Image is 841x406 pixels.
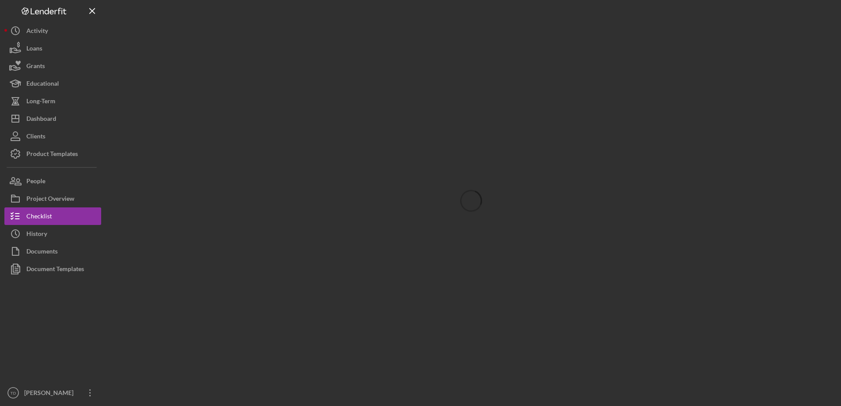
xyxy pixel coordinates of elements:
div: Documents [26,243,58,262]
div: Checklist [26,207,52,227]
div: Product Templates [26,145,78,165]
button: Loans [4,40,101,57]
button: History [4,225,101,243]
div: Project Overview [26,190,74,210]
div: Clients [26,127,45,147]
button: TD[PERSON_NAME] [4,384,101,402]
button: Document Templates [4,260,101,278]
div: Loans [26,40,42,59]
text: TD [11,391,16,395]
div: Document Templates [26,260,84,280]
button: Dashboard [4,110,101,127]
button: Clients [4,127,101,145]
div: History [26,225,47,245]
div: People [26,172,45,192]
button: People [4,172,101,190]
button: Long-Term [4,92,101,110]
div: Long-Term [26,92,55,112]
div: Grants [26,57,45,77]
button: Grants [4,57,101,75]
button: Activity [4,22,101,40]
div: [PERSON_NAME] [22,384,79,404]
button: Project Overview [4,190,101,207]
button: Educational [4,75,101,92]
button: Product Templates [4,145,101,163]
div: Educational [26,75,59,94]
button: Documents [4,243,101,260]
div: Dashboard [26,110,56,130]
button: Checklist [4,207,101,225]
div: Activity [26,22,48,42]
